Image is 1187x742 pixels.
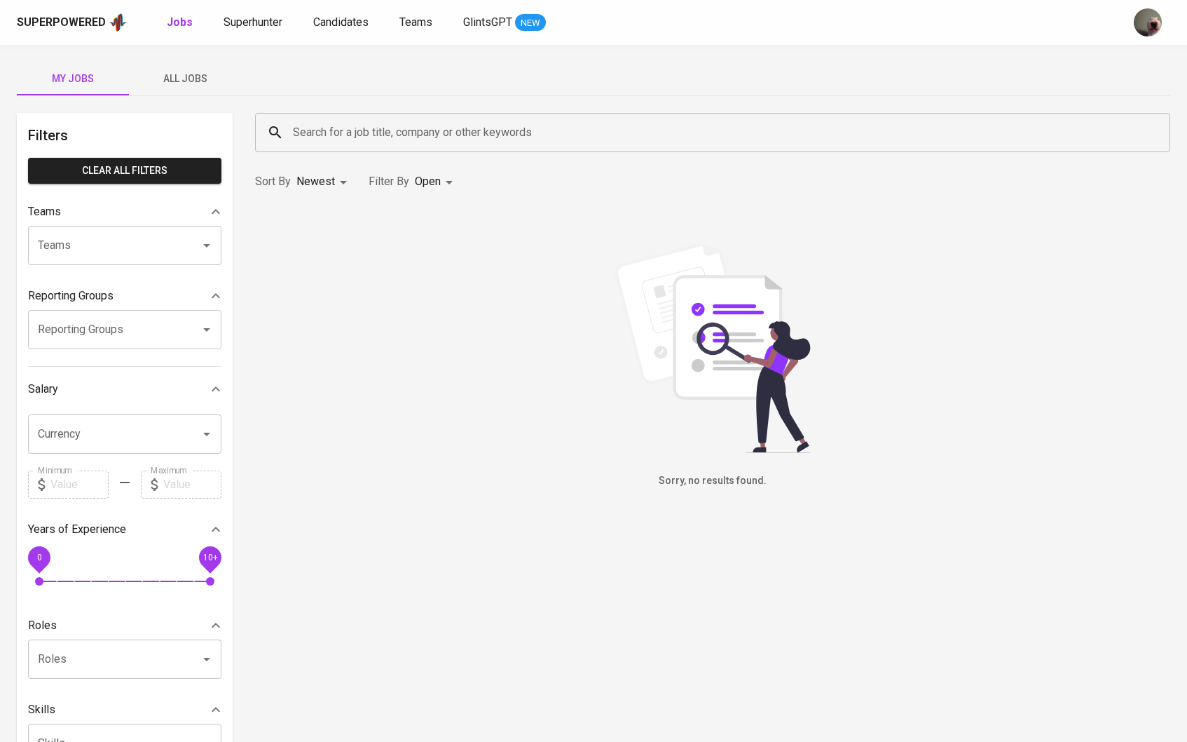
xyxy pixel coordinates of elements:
p: Newest [296,173,335,190]
div: Superpowered [17,15,106,31]
div: Open [415,169,458,195]
div: Roles [28,612,221,640]
span: Open [415,175,441,188]
span: Superhunter [224,15,282,29]
span: GlintsGPT [463,15,512,29]
input: Value [163,471,221,499]
button: Clear All filters [28,158,221,184]
div: Years of Experience [28,515,221,544]
h6: Sorry, no results found. [255,473,1170,489]
b: Jobs [167,15,193,29]
a: GlintsGPT NEW [463,14,546,32]
p: Reporting Groups [28,288,114,304]
button: Open [197,424,217,444]
p: Teams [28,203,61,220]
input: Value [50,471,109,499]
img: file_searching.svg [608,243,818,453]
p: Filter By [369,173,409,190]
p: Skills [28,701,55,718]
h6: Filters [28,124,221,147]
button: Open [197,649,217,669]
span: Clear All filters [39,162,210,180]
div: Reporting Groups [28,282,221,310]
a: Teams [399,14,435,32]
span: 0 [36,552,41,562]
a: Superpoweredapp logo [17,12,128,33]
div: Newest [296,169,352,195]
span: Candidates [313,15,369,29]
img: aji.muda@glints.com [1134,8,1162,36]
div: Teams [28,198,221,226]
button: Open [197,236,217,255]
p: Salary [28,381,58,398]
div: Skills [28,696,221,724]
button: Open [197,320,217,339]
span: Teams [399,15,432,29]
span: All Jobs [137,70,233,88]
p: Years of Experience [28,521,126,538]
a: Candidates [313,14,371,32]
p: Roles [28,617,57,634]
img: app logo [109,12,128,33]
div: Salary [28,375,221,403]
a: Superhunter [224,14,285,32]
p: Sort By [255,173,291,190]
span: 10+ [203,552,217,562]
span: My Jobs [25,70,121,88]
span: NEW [515,16,546,30]
a: Jobs [167,14,195,32]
